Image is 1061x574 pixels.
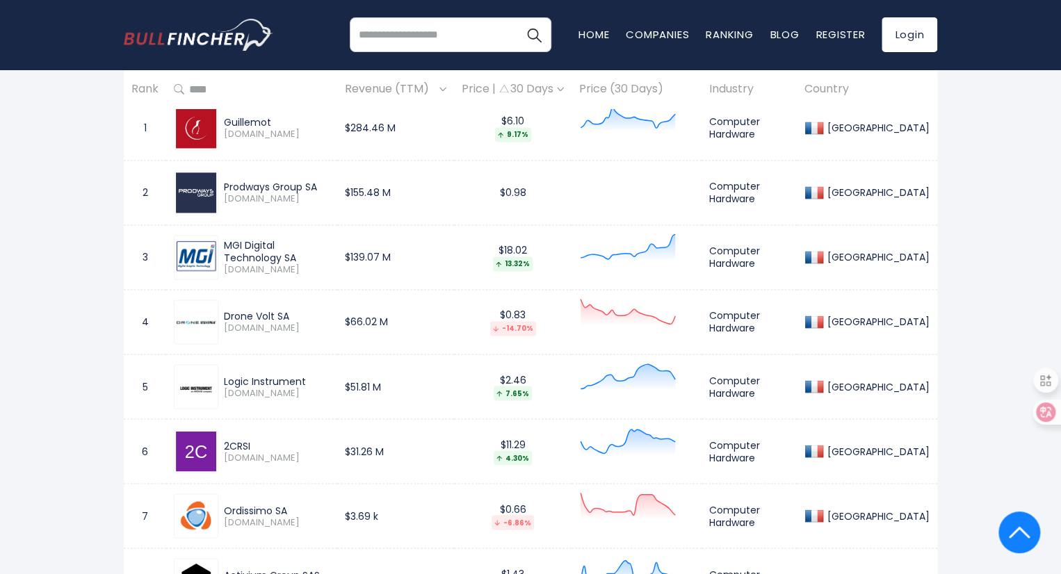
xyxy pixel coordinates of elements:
[124,484,166,548] td: 7
[224,516,330,528] span: [DOMAIN_NAME]
[702,354,797,419] td: Computer Hardware
[124,69,166,110] th: Rank
[224,181,330,193] div: Prodways Group SA
[462,244,564,271] div: $18.02
[337,96,454,161] td: $284.46 M
[224,322,330,334] span: [DOMAIN_NAME]
[626,27,689,42] a: Companies
[124,19,273,51] a: Go to homepage
[337,354,454,419] td: $51.81 M
[462,373,564,400] div: $2.46
[824,186,930,199] div: [GEOGRAPHIC_DATA]
[824,251,930,263] div: [GEOGRAPHIC_DATA]
[770,27,799,42] a: Blog
[176,366,216,407] img: ALLOG.PA.png
[824,509,930,522] div: [GEOGRAPHIC_DATA]
[706,27,753,42] a: Ranking
[824,315,930,328] div: [GEOGRAPHIC_DATA]
[702,484,797,548] td: Computer Hardware
[816,27,865,42] a: Register
[702,69,797,110] th: Industry
[224,116,330,129] div: Guillemot
[337,290,454,354] td: $66.02 M
[224,239,330,264] div: MGI Digital Technology SA
[224,439,330,452] div: 2CRSI
[337,419,454,484] td: $31.26 M
[124,96,166,161] td: 1
[462,186,564,199] div: $0.98
[462,115,564,142] div: $6.10
[345,79,436,101] span: Revenue (TTM)
[495,127,531,142] div: 9.17%
[224,387,330,399] span: [DOMAIN_NAME]
[224,375,330,387] div: Logic Instrument
[824,445,930,457] div: [GEOGRAPHIC_DATA]
[124,354,166,419] td: 5
[494,386,532,400] div: 7.65%
[797,69,937,110] th: Country
[224,310,330,322] div: Drone Volt SA
[702,290,797,354] td: Computer Hardware
[224,504,330,516] div: Ordissimo SA
[517,17,551,52] button: Search
[462,83,564,97] div: Price | 30 Days
[176,172,216,213] img: PWG.PA.png
[176,237,216,277] img: ALMDG.PA.png
[224,264,330,276] span: [DOMAIN_NAME]
[702,419,797,484] td: Computer Hardware
[224,193,330,205] span: [DOMAIN_NAME]
[224,129,330,140] span: [DOMAIN_NAME]
[824,380,930,393] div: [GEOGRAPHIC_DATA]
[224,452,330,464] span: [DOMAIN_NAME]
[124,419,166,484] td: 6
[578,27,609,42] a: Home
[176,302,216,342] img: ALDRV.PA.png
[337,225,454,290] td: $139.07 M
[124,225,166,290] td: 3
[572,69,702,110] th: Price (30 Days)
[462,438,564,465] div: $11.29
[337,161,454,225] td: $155.48 M
[176,108,216,148] img: GUI.PA.png
[337,484,454,548] td: $3.69 k
[492,515,534,530] div: -6.86%
[824,122,930,134] div: [GEOGRAPHIC_DATA]
[490,321,536,336] div: -14.70%
[882,17,937,52] a: Login
[124,19,273,51] img: bullfincher logo
[124,290,166,354] td: 4
[493,256,533,271] div: 13.32%
[702,96,797,161] td: Computer Hardware
[176,495,216,536] img: ALORD.PA.png
[462,502,564,530] div: $0.66
[702,161,797,225] td: Computer Hardware
[124,161,166,225] td: 2
[494,450,532,465] div: 4.30%
[462,309,564,336] div: $0.83
[702,225,797,290] td: Computer Hardware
